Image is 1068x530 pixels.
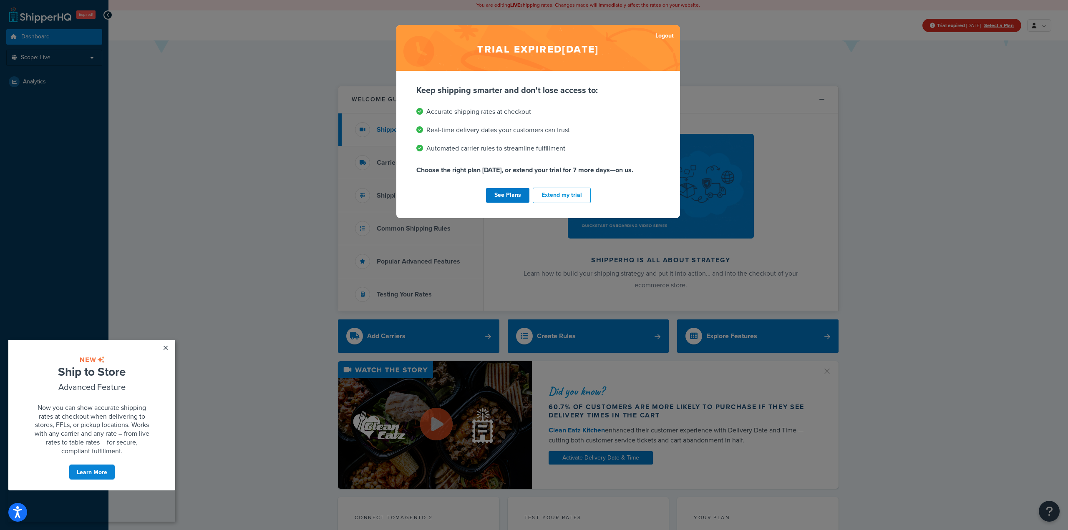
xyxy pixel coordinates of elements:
a: Logout [655,30,674,42]
h2: Trial expired [DATE] [396,25,680,71]
li: Accurate shipping rates at checkout [416,106,660,118]
p: Choose the right plan [DATE], or extend your trial for 7 more days—on us. [416,164,660,176]
li: Real-time delivery dates your customers can trust [416,124,660,136]
li: Automated carrier rules to streamline fulfillment [416,143,660,154]
a: Learn More [60,124,107,140]
span: Ship to Store [50,23,117,40]
span: Advanced Feature [50,40,117,53]
span: Now you can show accurate shipping rates at checkout when delivering to stores, FFLs, or pickup l... [26,63,141,115]
button: Extend my trial [533,188,591,203]
p: Keep shipping smarter and don't lose access to: [416,84,660,96]
a: See Plans [486,188,529,203]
